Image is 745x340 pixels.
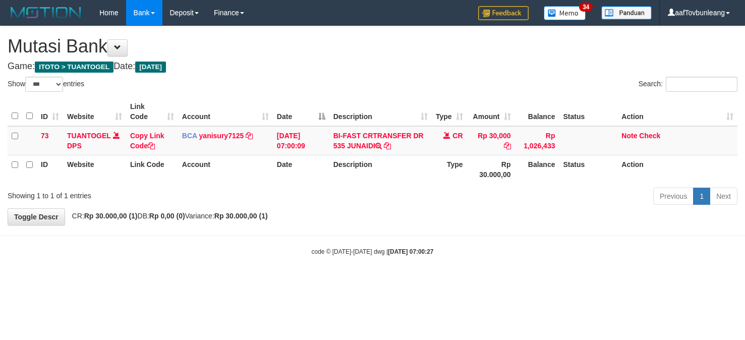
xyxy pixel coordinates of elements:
span: BCA [182,132,197,140]
th: ID [37,155,63,184]
span: [DATE] [135,62,166,73]
label: Search: [639,77,737,92]
select: Showentries [25,77,63,92]
th: Link Code: activate to sort column ascending [126,97,178,126]
span: CR: DB: Variance: [67,212,268,220]
th: Website [63,155,126,184]
img: Feedback.jpg [478,6,529,20]
td: Rp 1,026,433 [515,126,559,155]
th: ID: activate to sort column ascending [37,97,63,126]
a: Note [621,132,637,140]
a: Copy yanisury7125 to clipboard [246,132,253,140]
div: Showing 1 to 1 of 1 entries [8,187,303,201]
td: BI-FAST CRTRANSFER DR 535 JUNAIDI [329,126,432,155]
a: Toggle Descr [8,208,65,225]
span: 73 [41,132,49,140]
th: Link Code [126,155,178,184]
th: Description: activate to sort column ascending [329,97,432,126]
input: Search: [666,77,737,92]
th: Status [559,97,617,126]
strong: Rp 30.000,00 (1) [84,212,138,220]
th: Account: activate to sort column ascending [178,97,273,126]
span: CR [452,132,463,140]
small: code © [DATE]-[DATE] dwg | [312,248,434,255]
th: Action [617,155,737,184]
th: Amount: activate to sort column ascending [467,97,515,126]
strong: [DATE] 07:00:27 [388,248,433,255]
span: 34 [579,3,593,12]
th: Date: activate to sort column descending [273,97,329,126]
th: Balance [515,155,559,184]
th: Type [432,155,467,184]
img: Button%20Memo.svg [544,6,586,20]
img: MOTION_logo.png [8,5,84,20]
th: Rp 30.000,00 [467,155,515,184]
th: Date [273,155,329,184]
a: Previous [653,188,694,205]
th: Website: activate to sort column ascending [63,97,126,126]
th: Account [178,155,273,184]
td: [DATE] 07:00:09 [273,126,329,155]
th: Balance [515,97,559,126]
td: Rp 30,000 [467,126,515,155]
h1: Mutasi Bank [8,36,737,56]
a: Next [710,188,737,205]
label: Show entries [8,77,84,92]
th: Status [559,155,617,184]
h4: Game: Date: [8,62,737,72]
th: Type: activate to sort column ascending [432,97,467,126]
a: Copy Link Code [130,132,164,150]
a: yanisury7125 [199,132,244,140]
span: ITOTO > TUANTOGEL [35,62,113,73]
a: Copy BI-FAST CRTRANSFER DR 535 JUNAIDI to clipboard [384,142,391,150]
th: Action: activate to sort column ascending [617,97,737,126]
a: 1 [693,188,710,205]
img: panduan.png [601,6,652,20]
td: DPS [63,126,126,155]
strong: Rp 30.000,00 (1) [214,212,268,220]
a: Copy Rp 30,000 to clipboard [504,142,511,150]
th: Description [329,155,432,184]
strong: Rp 0,00 (0) [149,212,185,220]
a: Check [639,132,660,140]
a: TUANTOGEL [67,132,111,140]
